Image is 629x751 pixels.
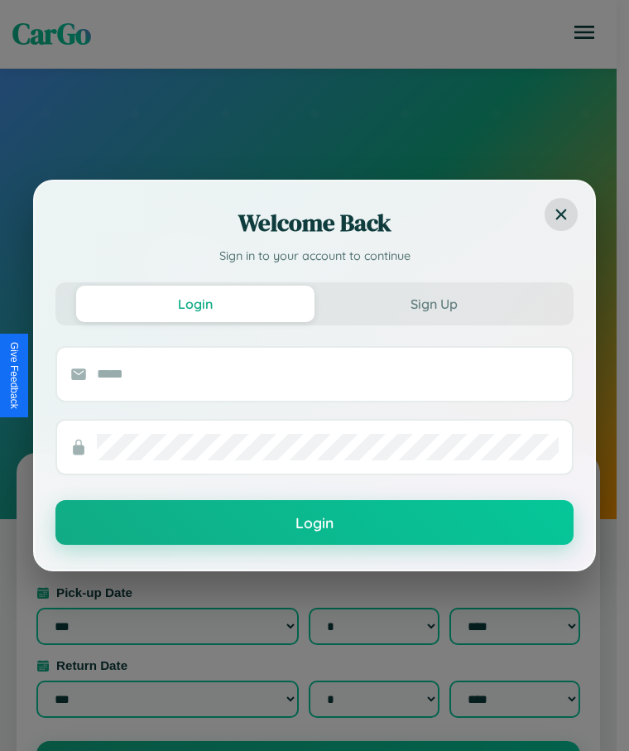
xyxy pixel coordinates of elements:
button: Sign Up [314,286,553,322]
p: Sign in to your account to continue [55,248,574,266]
button: Login [76,286,314,322]
h2: Welcome Back [55,206,574,239]
div: Give Feedback [8,342,20,409]
button: Login [55,500,574,545]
